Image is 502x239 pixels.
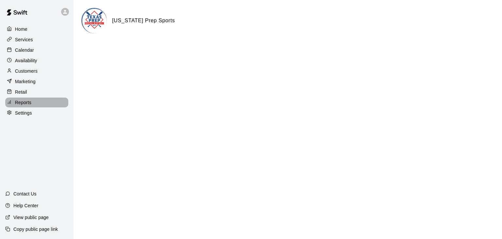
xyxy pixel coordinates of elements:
p: Reports [15,99,31,106]
p: Contact Us [13,191,37,197]
p: Help Center [13,202,38,209]
h6: [US_STATE] Prep Sports [112,16,175,25]
a: Calendar [5,45,68,55]
a: Customers [5,66,68,76]
p: Services [15,36,33,43]
p: Customers [15,68,38,74]
a: Services [5,35,68,45]
a: Marketing [5,77,68,86]
a: Availability [5,56,68,65]
a: Reports [5,98,68,107]
p: Retail [15,89,27,95]
p: View public page [13,214,49,221]
a: Retail [5,87,68,97]
p: Settings [15,110,32,116]
p: Copy public page link [13,226,58,232]
p: Calendar [15,47,34,53]
p: Marketing [15,78,36,85]
p: Availability [15,57,37,64]
img: Texas Prep Sports logo [82,9,107,33]
p: Home [15,26,27,32]
a: Settings [5,108,68,118]
a: Home [5,24,68,34]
